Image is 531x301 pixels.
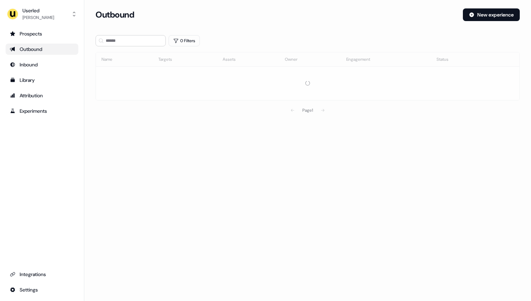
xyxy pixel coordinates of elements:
button: New experience [463,8,520,21]
div: [PERSON_NAME] [22,14,54,21]
a: Go to Inbound [6,59,78,70]
button: 0 Filters [169,35,200,46]
a: Go to templates [6,74,78,86]
div: Inbound [10,61,74,68]
div: Attribution [10,92,74,99]
a: Go to integrations [6,284,78,295]
div: Settings [10,286,74,293]
h3: Outbound [96,9,134,20]
div: Library [10,77,74,84]
a: Go to prospects [6,28,78,39]
a: Go to integrations [6,269,78,280]
a: Go to experiments [6,105,78,117]
button: Userled[PERSON_NAME] [6,6,78,22]
a: Go to attribution [6,90,78,101]
div: Experiments [10,107,74,114]
div: Outbound [10,46,74,53]
div: Prospects [10,30,74,37]
div: Integrations [10,271,74,278]
div: Userled [22,7,54,14]
a: Go to outbound experience [6,44,78,55]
